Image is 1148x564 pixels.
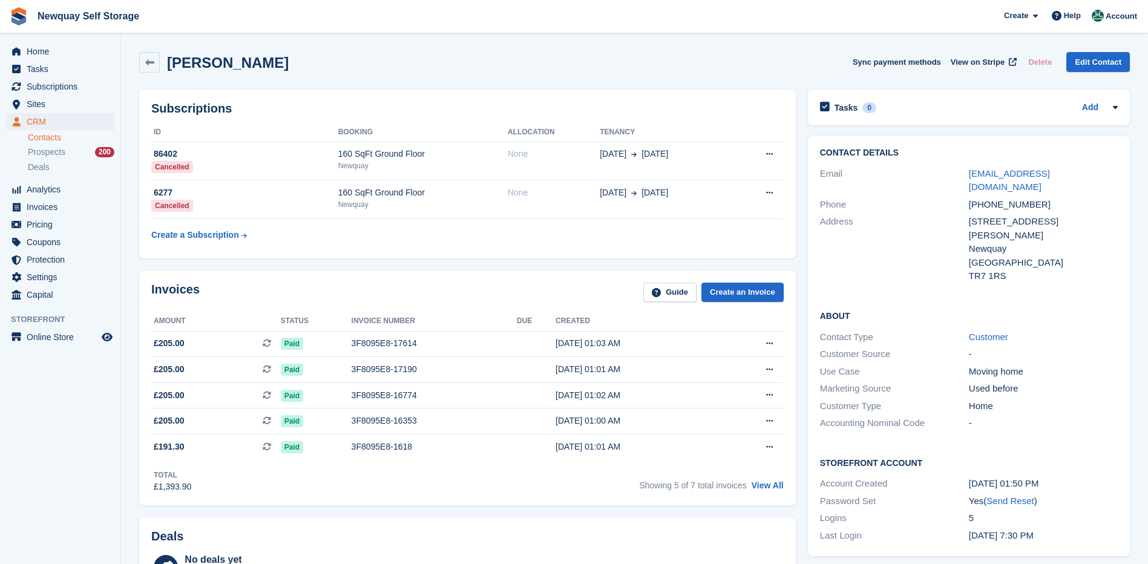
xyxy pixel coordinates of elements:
a: Preview store [100,330,114,344]
div: 3F8095E8-17614 [352,337,517,350]
div: 160 SqFt Ground Floor [338,186,508,199]
div: Newquay [338,160,508,171]
span: Storefront [11,313,120,326]
a: menu [6,198,114,215]
a: Send Reset [986,496,1034,506]
div: 160 SqFt Ground Floor [338,148,508,160]
a: menu [6,78,114,95]
div: 3F8095E8-16353 [352,415,517,427]
a: menu [6,96,114,113]
div: £1,393.90 [154,480,191,493]
button: Sync payment methods [853,52,941,72]
span: [DATE] [600,186,626,199]
h2: Contact Details [820,148,1118,158]
div: Moving home [969,365,1118,379]
div: [DATE] 01:50 PM [969,477,1118,491]
div: Total [154,470,191,480]
a: menu [6,113,114,130]
a: menu [6,234,114,251]
div: 3F8095E8-17190 [352,363,517,376]
div: Create a Subscription [151,229,239,241]
a: menu [6,251,114,268]
div: Use Case [820,365,969,379]
div: Customer Type [820,399,969,413]
span: Paid [281,441,303,453]
span: £205.00 [154,363,185,376]
span: Paid [281,364,303,376]
a: View on Stripe [946,52,1019,72]
div: [DATE] 01:01 AM [556,363,720,376]
div: 6277 [151,186,338,199]
h2: Tasks [835,102,858,113]
div: Phone [820,198,969,212]
div: [STREET_ADDRESS][PERSON_NAME] [969,215,1118,242]
div: Marketing Source [820,382,969,396]
th: Due [517,312,556,331]
span: Subscriptions [27,78,99,95]
div: None [508,148,600,160]
a: menu [6,216,114,233]
div: 86402 [151,148,338,160]
span: Settings [27,269,99,286]
div: Account Created [820,477,969,491]
span: [DATE] [641,148,668,160]
div: Newquay [338,199,508,210]
div: Address [820,215,969,283]
a: Create a Subscription [151,224,247,246]
span: Capital [27,286,99,303]
div: Email [820,167,969,194]
div: Accounting Nominal Code [820,416,969,430]
img: JON [1092,10,1104,22]
span: Tasks [27,61,99,77]
h2: Subscriptions [151,102,784,116]
span: Paid [281,338,303,350]
div: [GEOGRAPHIC_DATA] [969,256,1118,270]
div: Used before [969,382,1118,396]
span: £205.00 [154,415,185,427]
span: Account [1106,10,1137,22]
div: Last Login [820,529,969,543]
div: Customer Source [820,347,969,361]
a: Edit Contact [1066,52,1130,72]
span: Pricing [27,216,99,233]
div: [DATE] 01:03 AM [556,337,720,350]
th: Booking [338,123,508,142]
span: Online Store [27,329,99,346]
span: Paid [281,415,303,427]
a: Newquay Self Storage [33,6,144,26]
span: £205.00 [154,389,185,402]
h2: Storefront Account [820,456,1118,468]
a: menu [6,286,114,303]
div: None [508,186,600,199]
th: Tenancy [600,123,733,142]
span: Home [27,43,99,60]
div: Cancelled [151,161,193,173]
span: £205.00 [154,337,185,350]
a: View All [752,480,784,490]
a: Contacts [28,132,114,143]
span: Analytics [27,181,99,198]
th: ID [151,123,338,142]
div: Logins [820,511,969,525]
span: [DATE] [641,186,668,199]
div: [DATE] 01:00 AM [556,415,720,427]
div: 3F8095E8-1618 [352,441,517,453]
th: Status [281,312,352,331]
div: Contact Type [820,330,969,344]
h2: Deals [151,530,183,543]
th: Allocation [508,123,600,142]
a: menu [6,329,114,346]
span: Prospects [28,146,65,158]
div: [DATE] 01:02 AM [556,389,720,402]
div: [PHONE_NUMBER] [969,198,1118,212]
div: Password Set [820,494,969,508]
div: - [969,347,1118,361]
img: stora-icon-8386f47178a22dfd0bd8f6a31ec36ba5ce8667c1dd55bd0f319d3a0aa187defe.svg [10,7,28,25]
div: Yes [969,494,1118,508]
a: Guide [643,283,697,303]
div: Cancelled [151,200,193,212]
div: 0 [862,102,876,113]
div: TR7 1RS [969,269,1118,283]
span: Deals [28,162,50,173]
th: Created [556,312,720,331]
